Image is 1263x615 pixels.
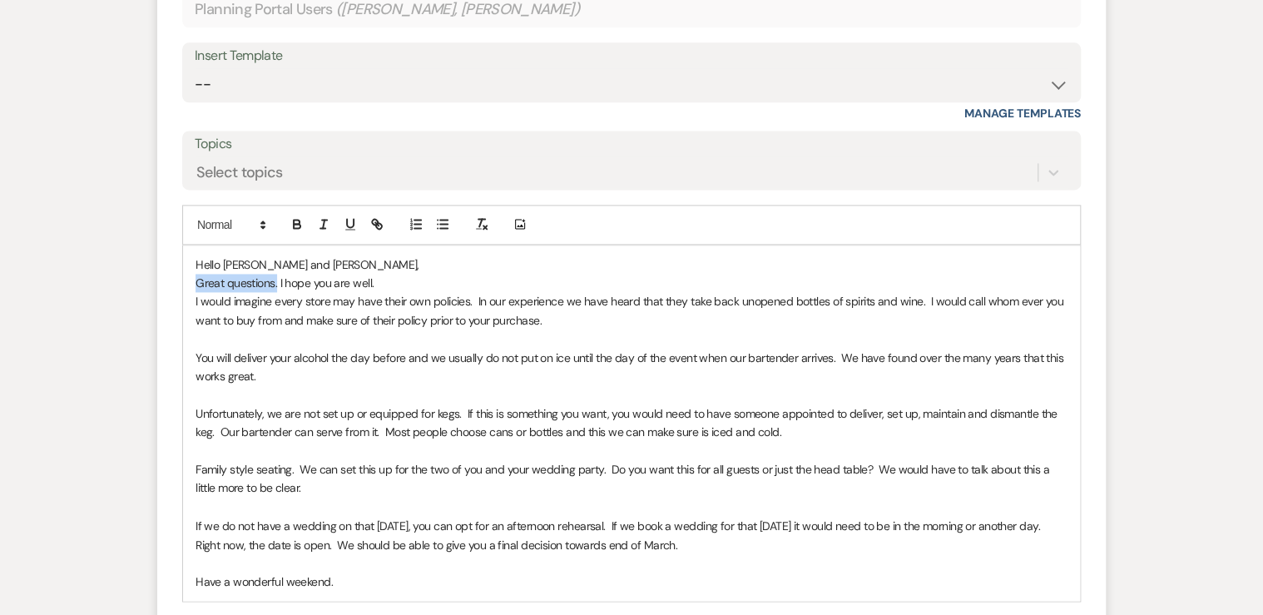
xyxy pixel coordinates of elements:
p: Unfortunately, we are not set up or equipped for kegs. If this is something you want, you would n... [196,404,1067,442]
div: Select topics [196,161,283,183]
p: I would imagine every store may have their own policies. In our experience we have heard that the... [196,292,1067,330]
p: Hello [PERSON_NAME] and [PERSON_NAME], [196,255,1067,274]
a: Manage Templates [964,106,1081,121]
div: Insert Template [195,44,1068,68]
p: Have a wonderful weekend. [196,572,1067,590]
label: Topics [195,132,1068,156]
p: You will deliver your alcohol the day before and we usually do not put on ice until the day of th... [196,349,1067,386]
p: Great questions. I hope you are well. [196,274,1067,292]
p: If we do not have a wedding on that [DATE], you can opt for an afternoon rehearsal. If we book a ... [196,516,1067,553]
p: Family style seating. We can set this up for the two of you and your wedding party. Do you want t... [196,460,1067,498]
